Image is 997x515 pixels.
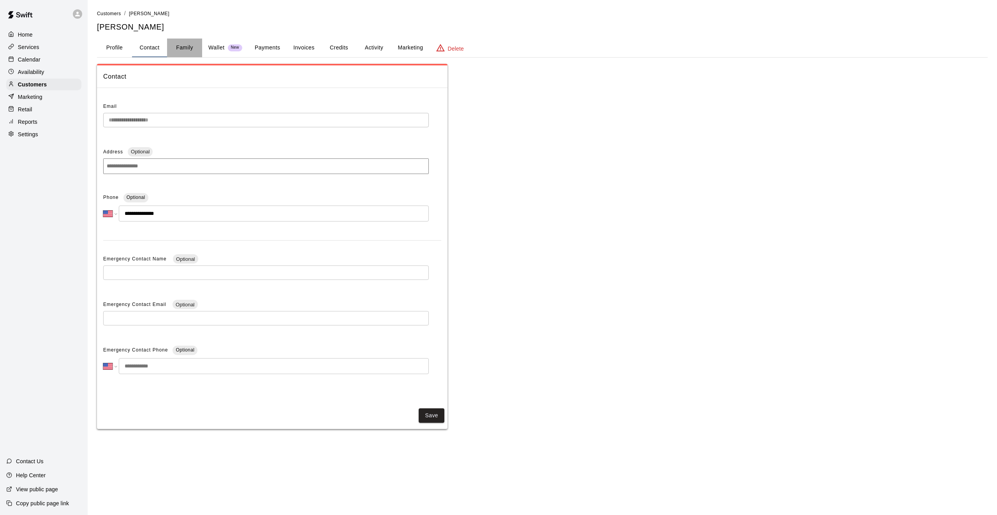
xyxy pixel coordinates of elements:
[97,9,988,18] nav: breadcrumb
[6,54,81,65] a: Calendar
[97,39,132,57] button: Profile
[173,302,197,308] span: Optional
[228,45,242,50] span: New
[103,256,168,262] span: Emergency Contact Name
[173,256,198,262] span: Optional
[448,45,464,53] p: Delete
[18,105,32,113] p: Retail
[6,104,81,115] a: Retail
[18,130,38,138] p: Settings
[208,44,225,52] p: Wallet
[6,29,81,40] a: Home
[16,499,69,507] p: Copy public page link
[419,408,444,423] button: Save
[286,39,321,57] button: Invoices
[132,39,167,57] button: Contact
[16,457,44,465] p: Contact Us
[103,149,123,155] span: Address
[127,195,145,200] span: Optional
[6,66,81,78] a: Availability
[16,485,58,493] p: View public page
[6,128,81,140] a: Settings
[6,41,81,53] a: Services
[103,192,119,204] span: Phone
[129,11,169,16] span: [PERSON_NAME]
[391,39,429,57] button: Marketing
[6,116,81,128] a: Reports
[18,81,47,88] p: Customers
[18,118,37,126] p: Reports
[128,149,153,155] span: Optional
[97,22,988,32] h5: [PERSON_NAME]
[6,91,81,103] a: Marketing
[18,43,39,51] p: Services
[18,93,42,101] p: Marketing
[124,9,126,18] li: /
[97,11,121,16] span: Customers
[18,56,41,63] p: Calendar
[103,104,117,109] span: Email
[97,10,121,16] a: Customers
[103,113,429,127] div: The email of an existing customer can only be changed by the customer themselves at https://book....
[103,344,168,357] span: Emergency Contact Phone
[321,39,356,57] button: Credits
[103,72,441,82] span: Contact
[356,39,391,57] button: Activity
[103,302,168,307] span: Emergency Contact Email
[18,68,44,76] p: Availability
[167,39,202,57] button: Family
[176,347,194,353] span: Optional
[97,39,988,57] div: basic tabs example
[6,79,81,90] a: Customers
[18,31,33,39] p: Home
[248,39,286,57] button: Payments
[16,471,46,479] p: Help Center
